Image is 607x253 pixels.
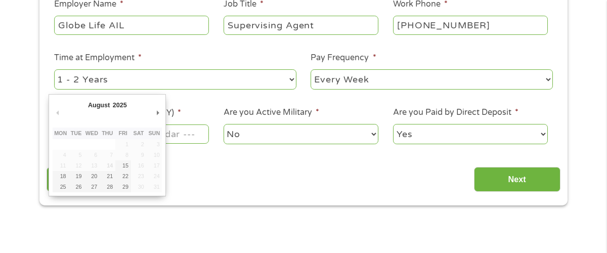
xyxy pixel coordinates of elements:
button: 15 [115,160,131,171]
button: 21 [100,171,115,182]
input: Cashier [224,16,378,35]
button: 19 [68,171,84,182]
abbr: Monday [54,130,67,136]
input: Walmart [54,16,209,35]
input: Next [474,167,560,192]
abbr: Thursday [102,130,113,136]
button: 26 [68,182,84,192]
button: 28 [100,182,115,192]
label: Are you Paid by Direct Deposit [393,107,518,118]
div: August [86,98,111,112]
button: Previous Month [53,106,62,119]
button: 18 [53,171,68,182]
label: Are you Active Military [224,107,319,118]
abbr: Wednesday [85,130,98,136]
div: 2025 [111,98,128,112]
abbr: Tuesday [71,130,82,136]
abbr: Sunday [148,130,160,136]
input: Back [47,167,133,192]
label: Time at Employment [54,53,142,63]
abbr: Friday [118,130,127,136]
button: 22 [115,171,131,182]
button: Next Month [153,106,162,119]
label: Pay Frequency [311,53,376,63]
button: 27 [84,182,100,192]
abbr: Saturday [134,130,144,136]
input: (231) 754-4010 [393,16,548,35]
button: 29 [115,182,131,192]
button: 20 [84,171,100,182]
button: 25 [53,182,68,192]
